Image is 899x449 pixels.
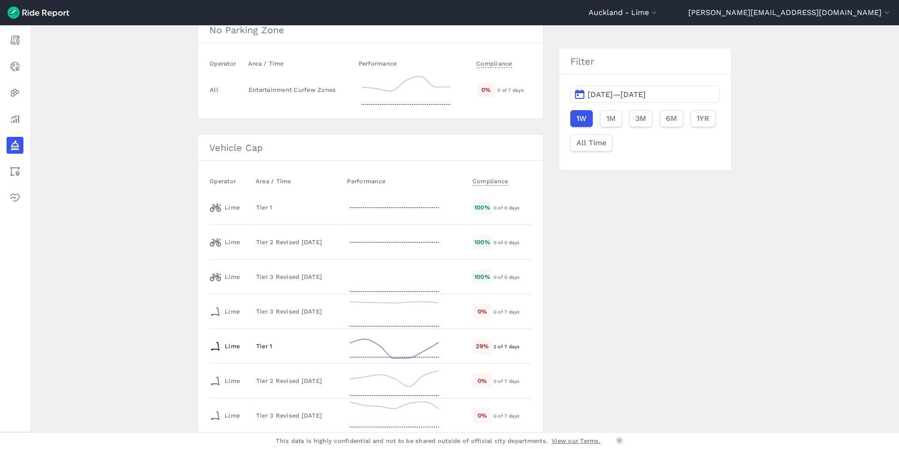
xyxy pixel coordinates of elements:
h3: No Parking Zone [198,17,543,43]
div: 0 of 0 days [494,203,531,212]
th: Operator [209,54,244,73]
span: All Time [576,137,606,149]
div: Tier 2 Revised [DATE] [256,238,339,247]
h3: Filter [559,48,731,75]
th: Performance [343,172,469,190]
a: Analyze [7,111,23,127]
a: Heatmaps [7,84,23,101]
div: All [210,85,218,94]
button: 1M [600,110,622,127]
div: Lime [210,200,240,215]
div: Tier 3 Revised [DATE] [256,307,339,316]
div: Entertainment Curfew Zones [249,85,351,94]
h3: Vehicle Cap [198,135,543,161]
div: 0 of 0 days [494,238,531,247]
th: Performance [355,54,472,73]
div: Lime [210,269,240,284]
div: Lime [210,339,240,354]
div: Tier 3 Revised [DATE] [256,411,339,420]
div: Tier 2 Revised [DATE] [256,376,339,385]
span: [DATE]—[DATE] [588,90,646,99]
div: 100 % [473,235,492,249]
div: Lime [210,304,240,319]
button: 1YR [691,110,715,127]
div: 0 % [473,408,492,423]
a: Report [7,32,23,49]
th: Area / Time [244,54,355,73]
span: 1M [606,113,616,124]
div: Tier 1 [256,203,339,212]
a: View our Terms. [552,436,601,445]
a: Health [7,189,23,206]
div: 0 of 0 days [494,273,531,281]
span: 1YR [697,113,709,124]
div: 0 % [477,82,495,97]
div: Lime [210,235,240,250]
button: Auckland - Lime [589,7,659,18]
div: 0 of 7 days [497,86,531,94]
button: 6M [660,110,683,127]
th: Area / Time [252,172,343,190]
button: All Time [570,135,612,151]
div: Tier 3 Revised [DATE] [256,272,339,281]
a: Policy [7,137,23,154]
th: Operator [209,172,252,190]
div: 29 % [473,339,492,353]
div: Lime [210,408,240,423]
button: [DATE]—[DATE] [570,86,720,103]
div: 0 of 7 days [494,307,531,316]
button: [PERSON_NAME][EMAIL_ADDRESS][DOMAIN_NAME] [688,7,892,18]
a: Areas [7,163,23,180]
button: 1W [570,110,593,127]
a: Realtime [7,58,23,75]
div: 100 % [473,269,492,284]
div: 0 of 7 days [494,412,531,420]
img: Ride Report [7,7,69,19]
button: 3M [629,110,652,127]
div: 0 of 7 days [494,377,531,385]
span: 3M [635,113,646,124]
div: 100 % [473,200,492,215]
div: 0 % [473,374,492,388]
div: 2 of 7 days [494,342,531,351]
div: Lime [210,374,240,389]
span: Compliance [476,57,512,68]
span: 6M [666,113,677,124]
span: 1W [576,113,587,124]
div: Tier 1 [256,342,339,351]
div: 0 % [473,304,492,319]
span: Compliance [472,175,508,186]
